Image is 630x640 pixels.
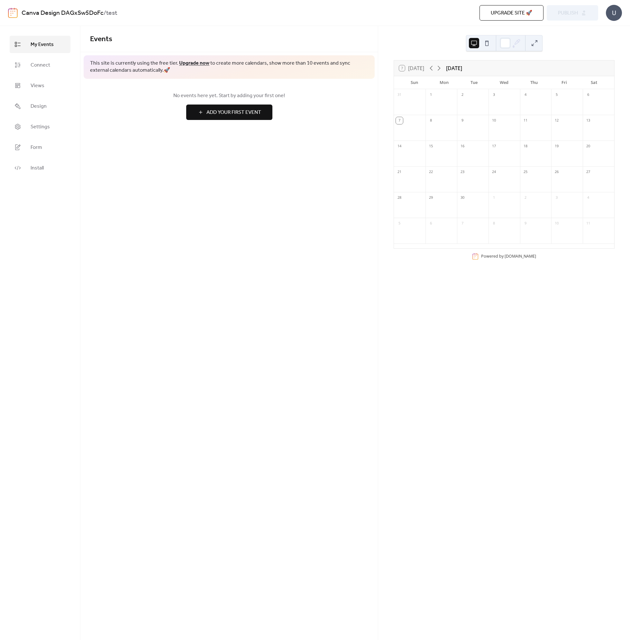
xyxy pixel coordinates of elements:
[519,76,549,89] div: Thu
[90,105,368,120] a: Add Your First Event
[459,76,489,89] div: Tue
[481,253,536,259] div: Powered by
[10,56,70,74] a: Connect
[522,169,529,176] div: 25
[553,91,560,98] div: 5
[490,169,498,176] div: 24
[427,117,434,124] div: 8
[396,194,403,201] div: 28
[553,117,560,124] div: 12
[10,36,70,53] a: My Events
[553,194,560,201] div: 3
[396,220,403,227] div: 5
[490,117,498,124] div: 10
[396,117,403,124] div: 7
[31,164,44,172] span: Install
[579,76,609,89] div: Sat
[396,169,403,176] div: 21
[427,143,434,150] div: 15
[553,169,560,176] div: 26
[522,117,529,124] div: 11
[8,8,18,18] img: logo
[22,7,104,19] a: Canva Design DAGxSw5DoFc
[489,76,519,89] div: Wed
[553,220,560,227] div: 10
[490,91,498,98] div: 3
[396,143,403,150] div: 14
[427,169,434,176] div: 22
[31,144,42,151] span: Form
[490,143,498,150] div: 17
[549,76,579,89] div: Fri
[429,76,459,89] div: Mon
[585,220,592,227] div: 11
[490,194,498,201] div: 1
[186,105,272,120] button: Add Your First Event
[31,82,44,90] span: Views
[90,32,112,46] span: Events
[490,220,498,227] div: 8
[90,92,368,100] span: No events here yet. Start by adding your first one!
[31,41,54,49] span: My Events
[585,143,592,150] div: 20
[459,91,466,98] div: 2
[179,58,209,68] a: Upgrade now
[10,97,70,115] a: Design
[10,139,70,156] a: Form
[585,91,592,98] div: 6
[427,194,434,201] div: 29
[104,7,106,19] b: /
[427,220,434,227] div: 6
[459,117,466,124] div: 9
[396,91,403,98] div: 31
[522,91,529,98] div: 4
[399,76,429,89] div: Sun
[522,143,529,150] div: 18
[491,9,532,17] span: Upgrade site 🚀
[522,220,529,227] div: 9
[585,117,592,124] div: 13
[553,143,560,150] div: 19
[206,109,261,116] span: Add Your First Event
[31,61,50,69] span: Connect
[10,118,70,135] a: Settings
[10,77,70,94] a: Views
[479,5,543,21] button: Upgrade site 🚀
[459,194,466,201] div: 30
[106,7,117,19] b: test
[446,64,462,72] div: [DATE]
[606,5,622,21] div: U
[585,169,592,176] div: 27
[31,123,50,131] span: Settings
[459,169,466,176] div: 23
[459,143,466,150] div: 16
[90,60,368,74] span: This site is currently using the free tier. to create more calendars, show more than 10 events an...
[31,103,47,110] span: Design
[522,194,529,201] div: 2
[10,159,70,177] a: Install
[585,194,592,201] div: 4
[505,253,536,259] a: [DOMAIN_NAME]
[427,91,434,98] div: 1
[459,220,466,227] div: 7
